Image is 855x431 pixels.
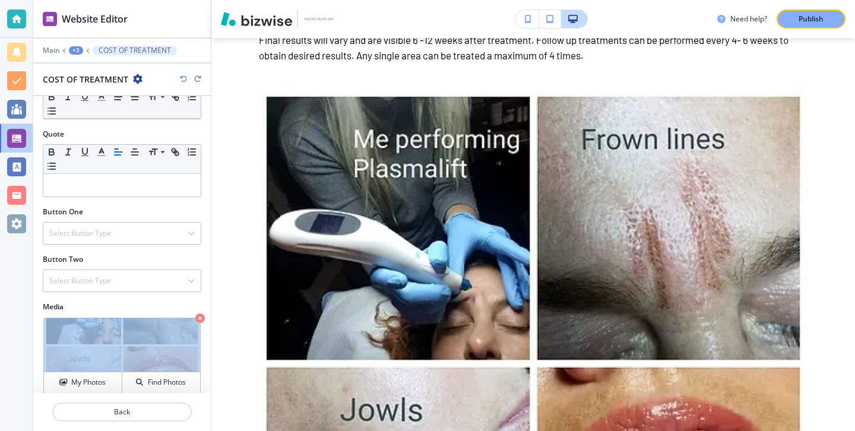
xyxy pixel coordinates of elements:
[43,317,201,394] div: My PhotosFind Photos
[43,73,128,85] h2: COST OF TREATMENT
[49,275,111,286] h4: Select Button Type
[43,46,59,55] button: Main
[799,14,824,24] p: Publish
[43,129,64,140] h2: Quote
[43,207,83,217] h2: Button One
[221,12,292,26] img: Bizwise Logo
[43,254,83,265] h2: Button Two
[303,17,335,21] img: Your Logo
[43,12,57,26] img: editor icon
[43,302,201,312] h2: Media
[730,14,767,24] h3: Need help?
[62,12,128,26] h2: Website Editor
[49,228,111,239] h4: Select Button Type
[259,32,807,63] p: Final results will vary and are visible 6 -12 weeks after treatment. Follow up treatments can be ...
[99,46,171,55] p: COST OF TREATMENT
[52,403,192,422] button: Back
[69,46,83,55] button: +3
[44,372,122,393] button: My Photos
[93,46,177,55] button: COST OF TREATMENT
[148,377,186,388] h4: Find Photos
[777,9,845,28] button: Publish
[122,372,200,393] button: Find Photos
[71,377,106,388] h4: My Photos
[53,407,191,417] p: Back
